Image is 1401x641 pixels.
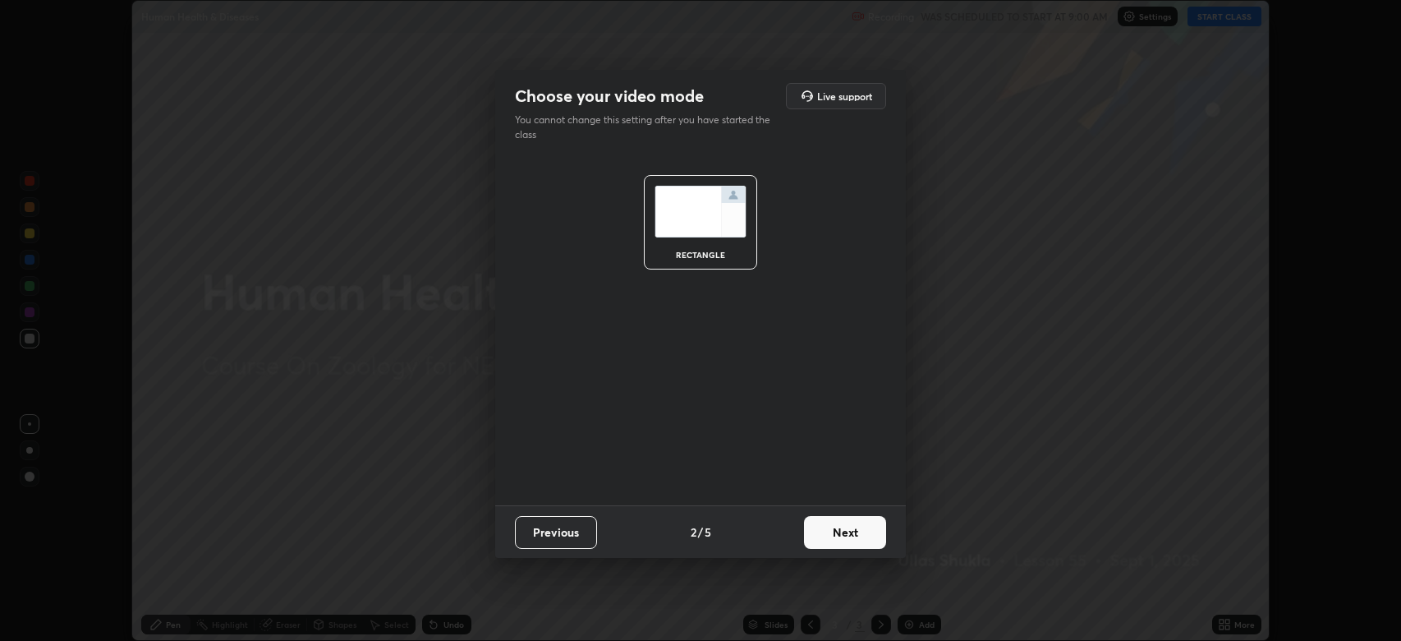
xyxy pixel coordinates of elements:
[691,523,696,541] h4: 2
[515,516,597,549] button: Previous
[515,85,704,107] h2: Choose your video mode
[817,91,872,101] h5: Live support
[515,113,781,142] p: You cannot change this setting after you have started the class
[668,251,733,259] div: rectangle
[804,516,886,549] button: Next
[655,186,746,237] img: normalScreenIcon.ae25ed63.svg
[698,523,703,541] h4: /
[705,523,711,541] h4: 5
